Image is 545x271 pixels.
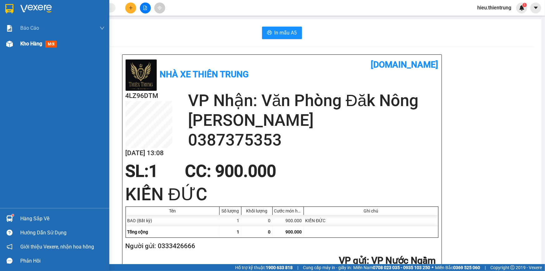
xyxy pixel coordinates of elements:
[432,266,434,269] span: ⚪️
[371,59,438,70] b: [DOMAIN_NAME]
[339,255,367,266] span: VP gửi
[304,215,438,226] div: KIẾN ĐỨC
[241,215,273,226] div: 0
[127,208,218,213] div: Tên
[188,110,438,130] h2: [PERSON_NAME]
[126,161,149,181] span: SL:
[83,5,151,15] b: [DOMAIN_NAME]
[523,3,527,7] sup: 1
[100,26,105,31] span: down
[530,3,541,13] button: caret-down
[303,264,352,271] span: Cung cấp máy in - giấy in:
[129,6,133,10] span: plus
[3,45,50,55] h2: 4LZ96DTM
[286,229,302,234] span: 900.000
[126,182,438,207] h1: KIẾN ĐỨC
[143,6,147,10] span: file-add
[453,265,480,270] strong: 0369 525 060
[126,91,172,101] h2: 4LZ96DTM
[154,3,165,13] button: aim
[127,229,148,234] span: Tổng cộng
[237,229,240,234] span: 1
[126,215,220,226] div: BAO (Bất kỳ)
[20,243,94,251] span: Giới thiệu Vexere, nhận hoa hồng
[472,4,516,12] span: hieu.thientrung
[7,258,12,264] span: message
[33,45,151,104] h2: VP Nhận: Văn Phòng Đăk Nông
[305,208,437,213] div: Ghi chú
[267,30,272,36] span: printer
[262,27,302,39] button: printerIn mẫu A5
[510,265,515,270] span: copyright
[266,265,293,270] strong: 1900 633 818
[157,6,162,10] span: aim
[273,215,304,226] div: 900.000
[160,69,249,79] b: Nhà xe Thiên Trung
[25,5,56,43] b: Nhà xe Thiên Trung
[221,208,240,213] div: Số lượng
[20,256,105,266] div: Phản hồi
[235,264,293,271] span: Hỗ trợ kỹ thuật:
[181,162,280,181] div: CC : 900.000
[45,41,57,48] span: mới
[188,130,438,150] h2: 0387375353
[149,161,158,181] span: 1
[126,241,436,251] h2: Người gửi: 0333426666
[125,3,136,13] button: plus
[20,214,105,223] div: Hàng sắp về
[3,9,22,41] img: logo.jpg
[5,4,13,13] img: logo-vxr
[126,254,436,267] h2: : VP Nước Ngầm
[20,24,39,32] span: Báo cáo
[7,230,12,236] span: question-circle
[7,244,12,250] span: notification
[20,228,105,238] div: Hướng dẫn sử dụng
[275,29,297,37] span: In mẫu A5
[20,41,42,47] span: Kho hàng
[268,229,271,234] span: 0
[126,59,157,91] img: logo.jpg
[485,264,486,271] span: |
[533,5,539,11] span: caret-down
[6,215,13,222] img: warehouse-icon
[188,91,438,110] h2: VP Nhận: Văn Phòng Đăk Nông
[12,214,14,216] sup: 1
[519,5,525,11] img: icon-new-feature
[373,265,430,270] strong: 0708 023 035 - 0935 103 250
[6,41,13,47] img: warehouse-icon
[140,3,151,13] button: file-add
[6,25,13,32] img: solution-icon
[435,264,480,271] span: Miền Bắc
[126,148,172,158] h2: [DATE] 13:08
[220,215,241,226] div: 1
[243,208,271,213] div: Khối lượng
[523,3,526,7] span: 1
[353,264,430,271] span: Miền Nam
[274,208,302,213] div: Cước món hàng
